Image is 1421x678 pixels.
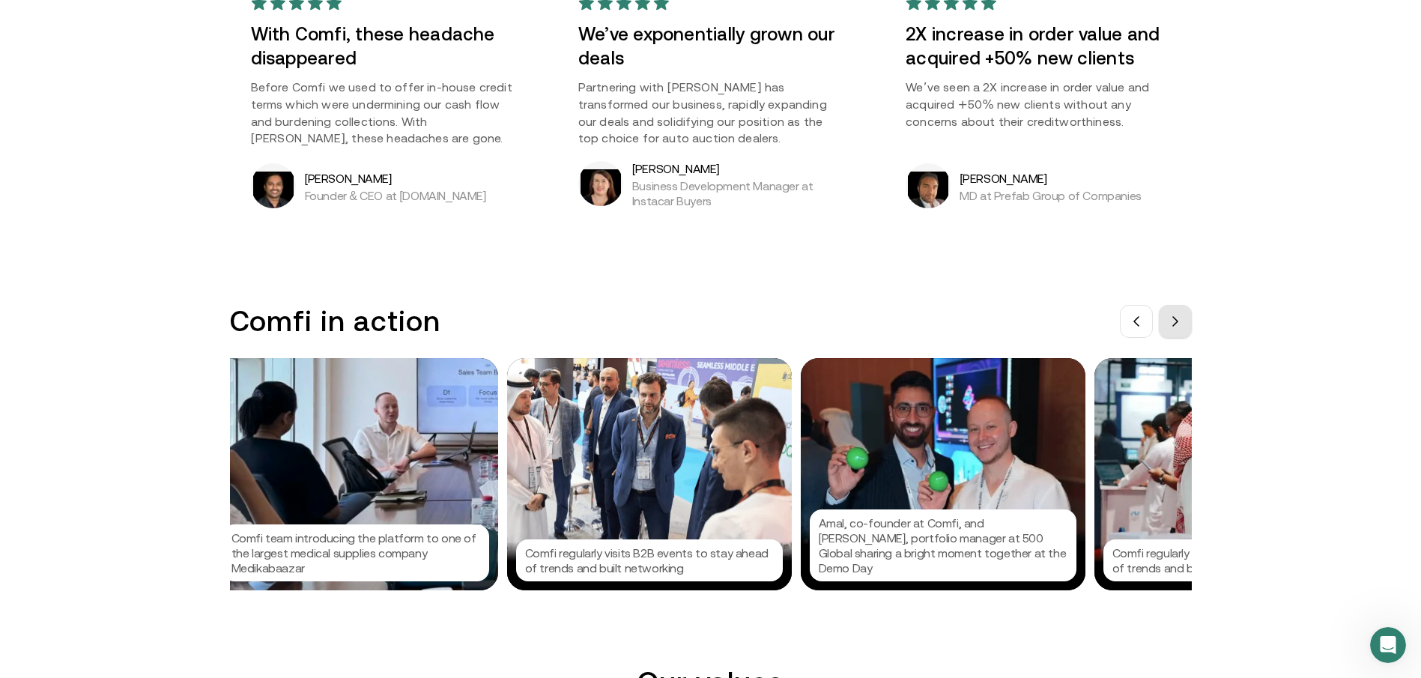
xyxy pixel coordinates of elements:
[578,79,843,148] p: Partnering with [PERSON_NAME] has transformed our business, rapidly expanding our deals and solid...
[908,172,948,208] img: Arif Shahzad Butt
[632,159,843,178] h5: [PERSON_NAME]
[632,178,843,208] p: Business Development Manager at Instacar Buyers
[906,79,1170,130] p: We’ve seen a 2X increase in order value and acquired +50% new clients without any concerns about ...
[251,22,515,69] h3: With Comfi, these headache disappeared
[1112,545,1361,575] p: Comfi regularly visits B2B events to stay ahead of trends and built networking
[581,169,621,206] img: Kara Pearse
[251,79,515,148] p: Before Comfi we used to offer in-house credit terms which were undermining our cash flow and burd...
[960,169,1142,188] h5: [PERSON_NAME]
[906,22,1170,69] h3: 2X increase in order value and acquired +50% new clients
[578,22,843,69] h3: We’ve exponentially grown our deals
[305,169,486,188] h5: [PERSON_NAME]
[1370,627,1406,663] iframe: Intercom live chat
[231,530,480,575] p: Comfi team introducing the platform to one of the largest medical supplies company Medikabaazar
[525,545,774,575] p: Comfi regularly visits B2B events to stay ahead of trends and built networking
[305,188,486,203] p: Founder & CEO at [DOMAIN_NAME]
[230,304,440,338] h3: Comfi in action
[253,172,294,208] img: Bibin Varghese
[819,515,1067,575] p: Amal, co-founder at Comfi, and [PERSON_NAME], portfolio manager at 500 Global sharing a bright mo...
[960,188,1142,203] p: MD at Prefab Group of Companies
